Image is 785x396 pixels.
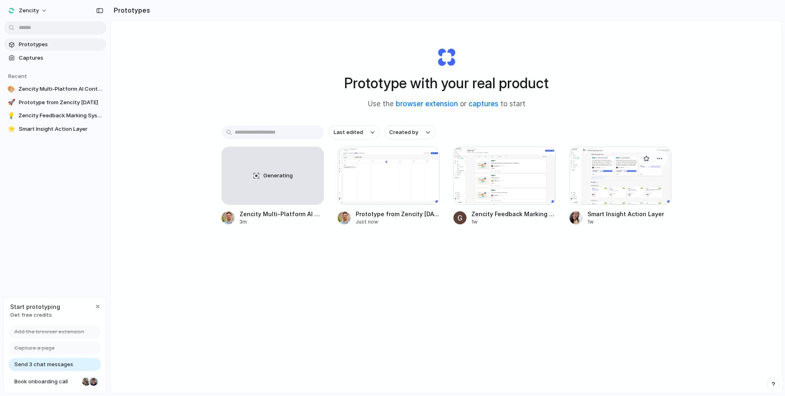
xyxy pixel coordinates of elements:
[7,112,15,120] div: 💡
[19,40,103,49] span: Prototypes
[19,98,103,107] span: Prototype from Zencity [DATE]
[14,360,73,369] span: Send 3 chat messages
[384,125,435,139] button: Created by
[469,100,498,108] a: captures
[7,98,16,107] div: 🚀
[14,378,79,386] span: Book onboarding call
[8,73,27,79] span: Recent
[453,147,556,226] a: Zencity Feedback Marking SystemZencity Feedback Marking System1w
[14,344,55,352] span: Capture a page
[81,377,91,387] div: Nicole Kubica
[10,311,60,319] span: Get free credits
[10,302,60,311] span: Start prototyping
[263,172,293,180] span: Generating
[4,96,106,109] a: 🚀Prototype from Zencity [DATE]
[222,147,324,226] a: GeneratingZencity Multi-Platform AI Content Creator3m
[471,210,556,218] span: Zencity Feedback Marking System
[356,218,440,226] div: Just now
[7,125,16,133] div: ⭐
[240,218,324,226] div: 3m
[344,72,549,94] h1: Prototype with your real product
[4,110,106,122] a: 💡Zencity Feedback Marking System
[19,125,103,133] span: Smart Insight Action Layer
[4,38,106,51] a: Prototypes
[588,210,672,218] span: Smart Insight Action Layer
[4,83,106,95] a: 🎨Zencity Multi-Platform AI Content Creator
[4,4,52,17] button: Zencity
[368,99,525,110] span: Use the or to start
[338,147,440,226] a: Prototype from Zencity October 2025Prototype from Zencity [DATE]Just now
[329,125,379,139] button: Last edited
[240,210,324,218] span: Zencity Multi-Platform AI Content Creator
[18,112,103,120] span: Zencity Feedback Marking System
[396,100,458,108] a: browser extension
[19,7,39,15] span: Zencity
[89,377,99,387] div: Christian Iacullo
[14,328,84,336] span: Add the browser extension
[389,128,418,136] span: Created by
[110,5,150,15] h2: Prototypes
[7,85,15,93] div: 🎨
[570,147,672,226] a: Smart Insight Action LayerSmart Insight Action Layer1w
[19,54,103,62] span: Captures
[4,52,106,64] a: Captures
[4,123,106,135] a: ⭐Smart Insight Action Layer
[334,128,363,136] span: Last edited
[588,218,672,226] div: 1w
[9,375,101,388] a: Book onboarding call
[18,85,103,93] span: Zencity Multi-Platform AI Content Creator
[356,210,440,218] span: Prototype from Zencity [DATE]
[471,218,556,226] div: 1w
